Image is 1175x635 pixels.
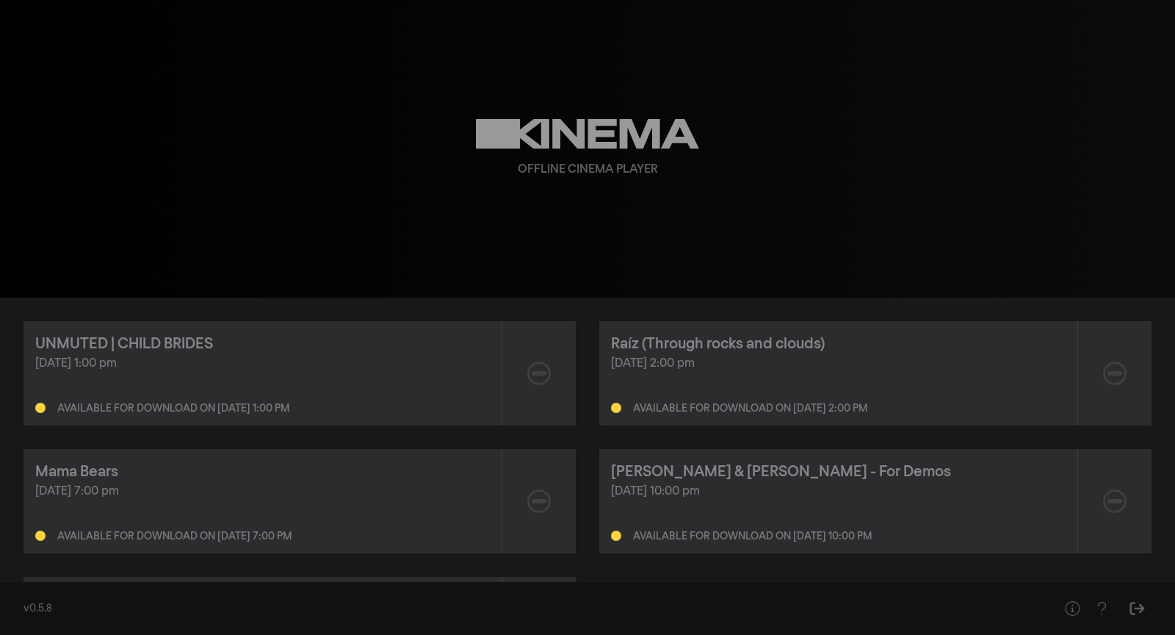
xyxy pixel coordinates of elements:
[611,355,1066,373] div: [DATE] 2:00 pm
[57,403,289,414] div: Available for download on [DATE] 1:00 pm
[611,333,825,355] div: Raíz (Through rocks and clouds)
[633,531,872,542] div: Available for download on [DATE] 10:00 pm
[35,483,490,501] div: [DATE] 7:00 pm
[35,355,490,373] div: [DATE] 1:00 pm
[611,461,951,483] div: [PERSON_NAME] & [PERSON_NAME] - For Demos
[35,461,118,483] div: Mama Bears
[1122,594,1151,623] button: Sign Out
[35,333,213,355] div: UNMUTED | CHILD BRIDES
[633,403,867,414] div: Available for download on [DATE] 2:00 pm
[611,483,1066,501] div: [DATE] 10:00 pm
[57,531,292,542] div: Available for download on [DATE] 7:00 pm
[1057,594,1087,623] button: Help
[23,601,1028,617] div: v0.5.8
[518,161,658,179] div: Offline Cinema Player
[1087,594,1116,623] button: Help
